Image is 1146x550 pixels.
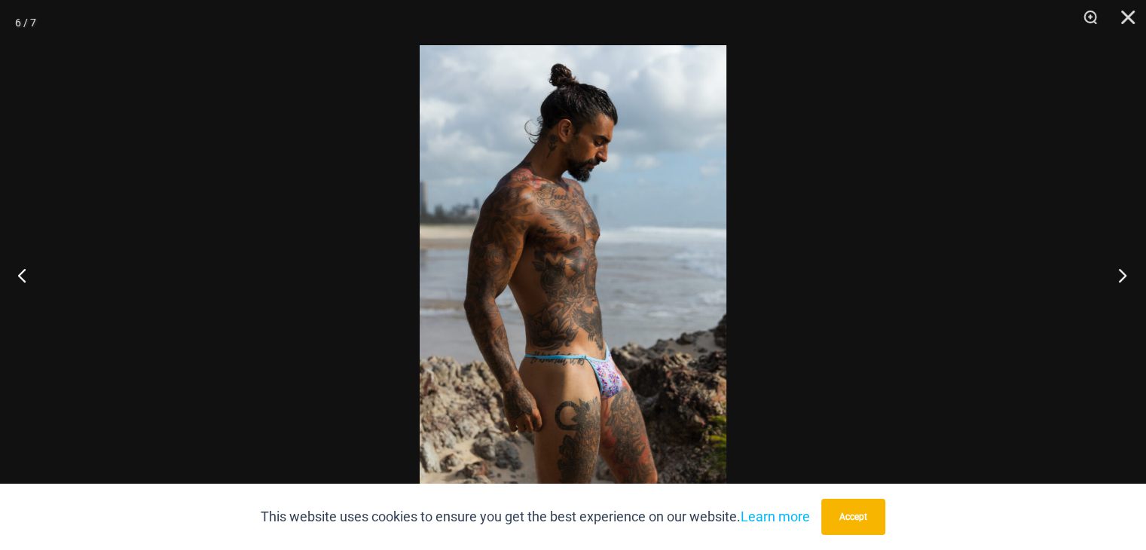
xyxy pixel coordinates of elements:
[741,509,810,524] a: Learn more
[1089,237,1146,313] button: Next
[15,11,36,34] div: 6 / 7
[261,506,810,528] p: This website uses cookies to ensure you get the best experience on our website.
[420,45,726,505] img: Cable Beach Fireworks 004 String Back Thong 04
[821,499,885,535] button: Accept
